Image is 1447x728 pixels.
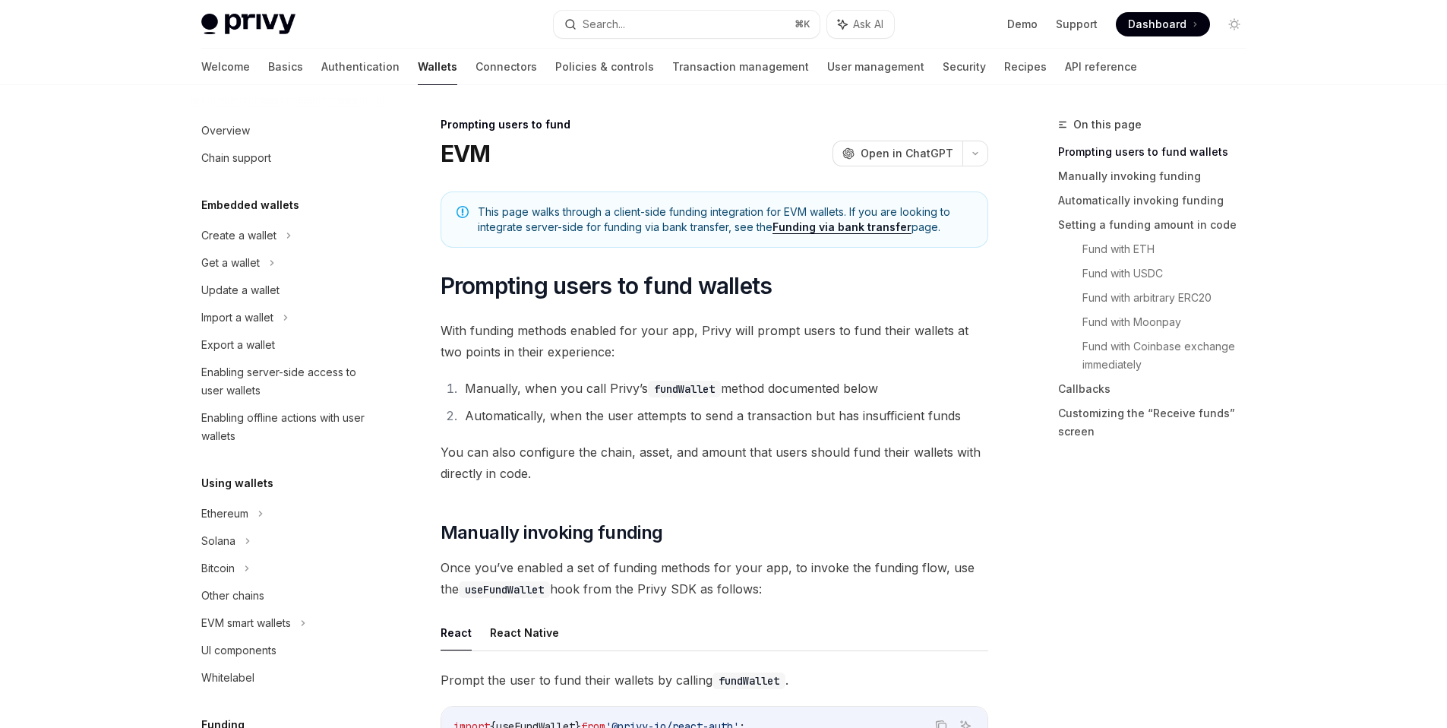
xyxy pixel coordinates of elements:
[201,532,235,550] div: Solana
[827,11,894,38] button: Ask AI
[1058,377,1259,401] a: Callbacks
[475,49,537,85] a: Connectors
[201,281,280,299] div: Update a wallet
[201,614,291,632] div: EVM smart wallets
[441,557,988,600] span: Once you’ve enabled a set of funding methods for your app, to invoke the funding flow, use the ho...
[321,49,400,85] a: Authentication
[672,49,809,85] a: Transaction management
[201,587,264,605] div: Other chains
[943,49,986,85] a: Security
[189,359,384,404] a: Enabling server-side access to user wallets
[795,18,810,30] span: ⌘ K
[201,409,374,445] div: Enabling offline actions with user wallets
[201,336,275,354] div: Export a wallet
[268,49,303,85] a: Basics
[201,309,273,327] div: Import a wallet
[201,363,374,400] div: Enabling server-side access to user wallets
[1058,164,1259,188] a: Manually invoking funding
[827,49,924,85] a: User management
[1058,401,1259,444] a: Customizing the “Receive funds” screen
[201,226,276,245] div: Create a wallet
[459,581,550,598] code: useFundWallet
[478,204,972,235] span: This page walks through a client-side funding integration for EVM wallets. If you are looking to ...
[712,673,785,689] code: fundWallet
[189,144,384,172] a: Chain support
[1004,49,1047,85] a: Recipes
[648,381,721,397] code: fundWallet
[441,272,772,299] span: Prompting users to fund wallets
[189,277,384,304] a: Update a wallet
[441,140,491,167] h1: EVM
[1082,310,1259,334] a: Fund with Moonpay
[201,669,254,687] div: Whitelabel
[1058,188,1259,213] a: Automatically invoking funding
[1073,116,1142,134] span: On this page
[583,15,625,33] div: Search...
[1082,237,1259,261] a: Fund with ETH
[460,405,988,426] li: Automatically, when the user attempts to send a transaction but has insufficient funds
[1082,261,1259,286] a: Fund with USDC
[201,505,248,523] div: Ethereum
[189,582,384,609] a: Other chains
[418,49,457,85] a: Wallets
[201,149,271,167] div: Chain support
[201,14,295,35] img: light logo
[189,664,384,692] a: Whitelabel
[490,615,559,650] button: React Native
[201,49,250,85] a: Welcome
[189,637,384,664] a: UI components
[441,320,988,362] span: With funding methods enabled for your app, Privy will prompt users to fund their wallets at two p...
[201,196,299,214] h5: Embedded wallets
[1058,213,1259,237] a: Setting a funding amount in code
[1056,17,1098,32] a: Support
[1007,17,1038,32] a: Demo
[189,117,384,144] a: Overview
[201,559,235,578] div: Bitcoin
[441,615,472,650] button: React
[189,331,384,359] a: Export a wallet
[201,122,250,140] div: Overview
[441,521,663,545] span: Manually invoking funding
[201,641,276,660] div: UI components
[201,474,273,492] h5: Using wallets
[1065,49,1137,85] a: API reference
[832,141,962,166] button: Open in ChatGPT
[189,404,384,450] a: Enabling offline actions with user wallets
[1082,286,1259,310] a: Fund with arbitrary ERC20
[853,17,883,32] span: Ask AI
[772,220,911,234] a: Funding via bank transfer
[1058,140,1259,164] a: Prompting users to fund wallets
[1128,17,1186,32] span: Dashboard
[457,206,469,218] svg: Note
[554,11,820,38] button: Search...⌘K
[1082,334,1259,377] a: Fund with Coinbase exchange immediately
[555,49,654,85] a: Policies & controls
[861,146,953,161] span: Open in ChatGPT
[441,669,988,691] span: Prompt the user to fund their wallets by calling .
[201,254,260,272] div: Get a wallet
[460,378,988,399] li: Manually, when you call Privy’s method documented below
[441,442,988,484] span: You can also configure the chain, asset, and amount that users should fund their wallets with dir...
[441,117,988,132] div: Prompting users to fund
[1116,12,1210,36] a: Dashboard
[1222,12,1246,36] button: Toggle dark mode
